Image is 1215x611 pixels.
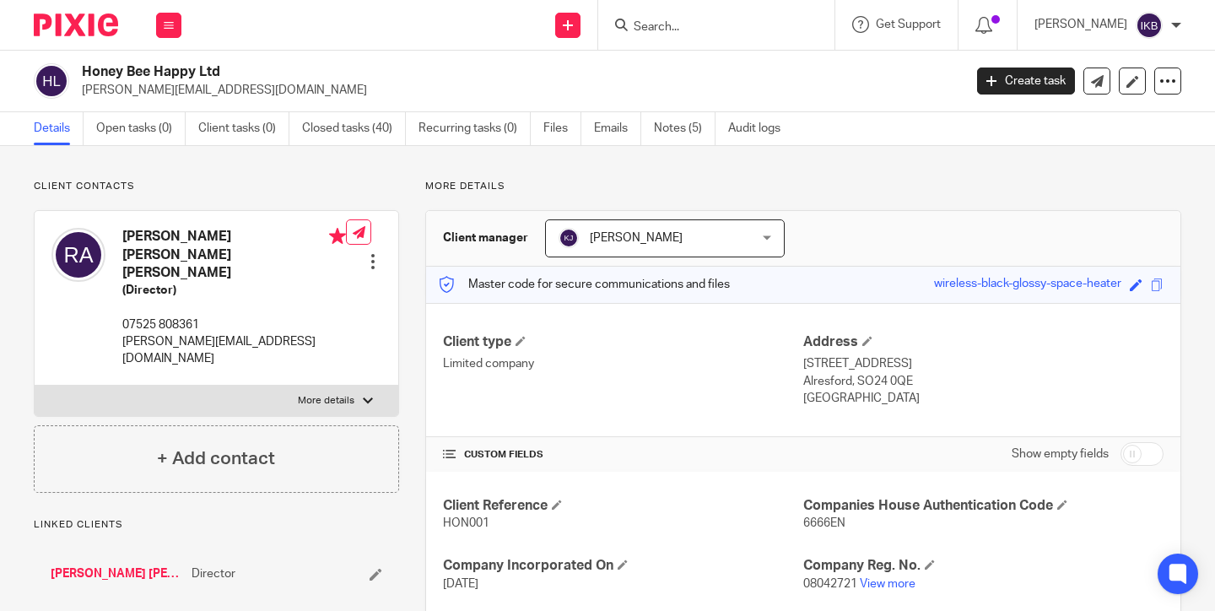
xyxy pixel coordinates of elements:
i: Primary [329,228,346,245]
h2: Honey Bee Happy Ltd [82,63,778,81]
a: Audit logs [728,112,793,145]
p: [PERSON_NAME][EMAIL_ADDRESS][DOMAIN_NAME] [82,82,952,99]
span: [PERSON_NAME] [590,232,683,244]
a: [PERSON_NAME] [PERSON_NAME] [51,565,183,582]
span: [DATE] [443,578,478,590]
img: svg%3E [1136,12,1163,39]
a: Create task [977,68,1075,95]
h5: (Director) [122,282,346,299]
span: Director [192,565,235,582]
a: Open tasks (0) [96,112,186,145]
p: More details [298,394,354,408]
h4: Companies House Authentication Code [803,497,1164,515]
a: Closed tasks (40) [302,112,406,145]
h4: [PERSON_NAME] [PERSON_NAME] [PERSON_NAME] [122,228,346,282]
img: svg%3E [559,228,579,248]
a: Notes (5) [654,112,715,145]
h4: CUSTOM FIELDS [443,448,803,462]
a: View more [860,578,915,590]
a: Emails [594,112,641,145]
h4: Company Reg. No. [803,557,1164,575]
p: [STREET_ADDRESS] [803,355,1164,372]
p: Alresford, SO24 0QE [803,373,1164,390]
span: 6666EN [803,517,845,529]
p: Limited company [443,355,803,372]
a: Client tasks (0) [198,112,289,145]
p: 07525 808361 [122,316,346,333]
div: wireless-black-glossy-space-heater [934,275,1121,295]
h4: Client Reference [443,497,803,515]
a: Details [34,112,84,145]
p: More details [425,180,1181,193]
img: svg%3E [51,228,105,282]
label: Show empty fields [1012,446,1109,462]
span: Get Support [876,19,941,30]
img: Pixie [34,14,118,36]
p: Client contacts [34,180,399,193]
h4: Address [803,333,1164,351]
a: Recurring tasks (0) [418,112,531,145]
h4: Company Incorporated On [443,557,803,575]
span: 08042721 [803,578,857,590]
h3: Client manager [443,230,528,246]
p: [PERSON_NAME][EMAIL_ADDRESS][DOMAIN_NAME] [122,333,346,368]
p: Linked clients [34,518,399,532]
img: svg%3E [34,63,69,99]
p: Master code for secure communications and files [439,276,730,293]
h4: + Add contact [157,446,275,472]
h4: Client type [443,333,803,351]
span: HON001 [443,517,489,529]
p: [PERSON_NAME] [1034,16,1127,33]
input: Search [632,20,784,35]
a: Files [543,112,581,145]
p: [GEOGRAPHIC_DATA] [803,390,1164,407]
